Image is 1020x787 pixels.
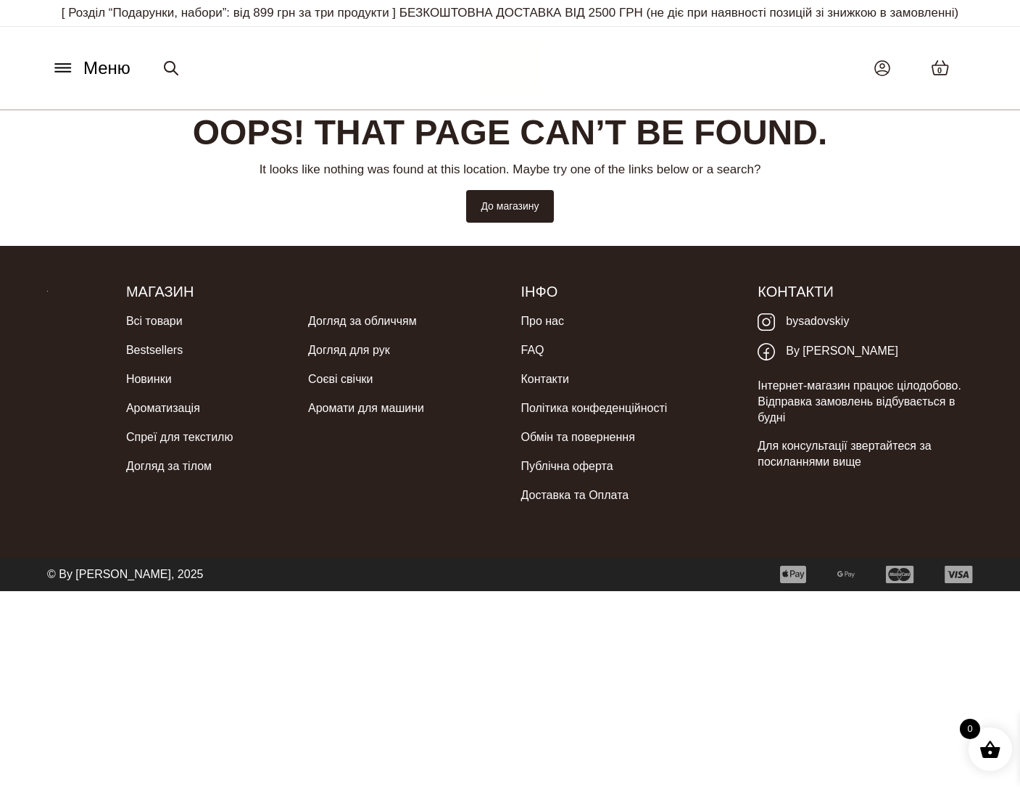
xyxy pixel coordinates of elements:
a: FAQ [521,336,544,365]
a: Соєві свічки [308,365,373,394]
a: Догляд для рук [308,336,390,365]
a: Обмін та повернення [521,423,634,452]
a: Догляд за тілом [126,452,212,481]
a: Політика конфеденційності [521,394,667,423]
span: Меню [83,55,130,81]
a: Публічна оферта [521,452,613,481]
a: Про нас [521,307,563,336]
a: Догляд за обличчям [308,307,417,336]
a: bysadovskiy [758,307,849,337]
p: © By [PERSON_NAME], 2025 [47,566,203,582]
a: By [PERSON_NAME] [758,337,898,366]
a: Аромати для машини [308,394,424,423]
h5: Інфо [521,282,736,301]
a: Bestsellers [126,336,183,365]
a: Ароматизація [126,394,200,423]
a: Спреї для текстилю [126,423,233,452]
h5: Магазин [126,282,499,301]
a: Контакти [521,365,569,394]
a: До магазину [466,190,553,223]
a: Всі товари [126,307,183,336]
h5: Контакти [758,282,973,301]
button: Меню [47,54,135,82]
span: 0 [960,719,980,739]
a: Доставка та Оплата [521,481,629,510]
p: Інтернет-магазин працює цілодобово. Відправка замовлень відбувається в будні [758,378,973,427]
span: 0 [937,65,942,77]
a: 0 [916,45,964,91]
p: Для консультації звертайтеся за посиланнями вище [758,438,973,471]
a: Новинки [126,365,172,394]
img: BY SADOVSKIY [481,41,539,95]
